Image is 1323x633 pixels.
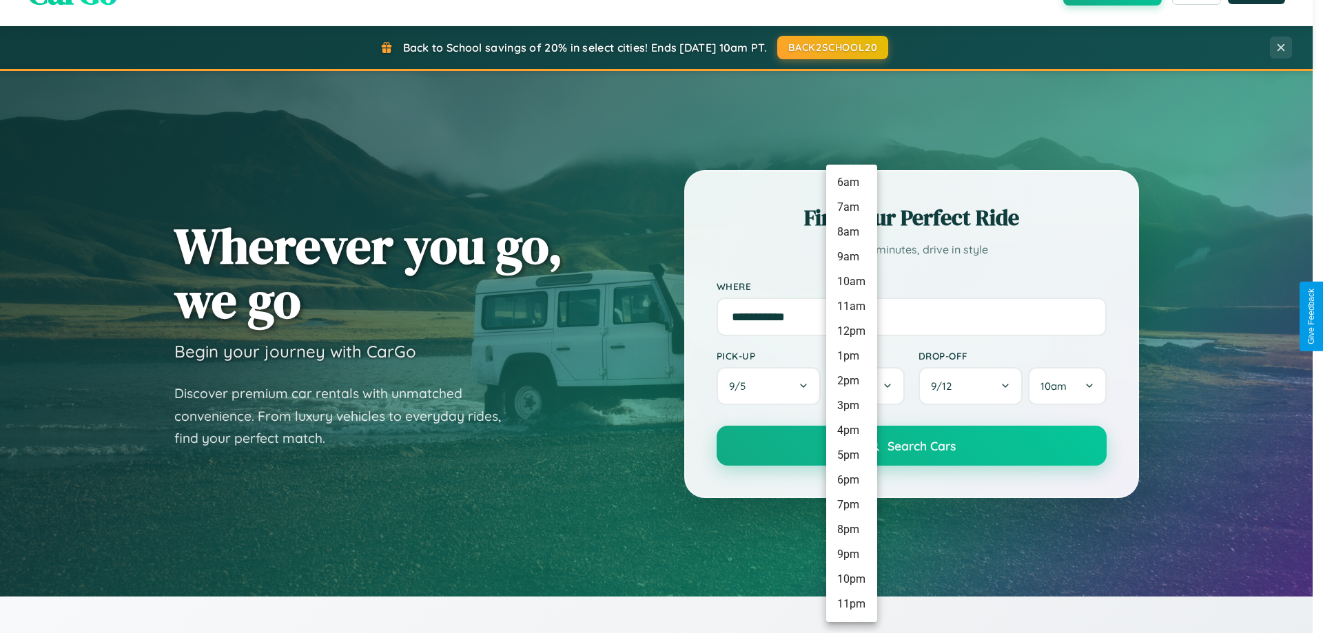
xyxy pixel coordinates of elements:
[826,492,877,517] li: 7pm
[826,468,877,492] li: 6pm
[826,319,877,344] li: 12pm
[826,195,877,220] li: 7am
[826,220,877,245] li: 8am
[826,294,877,319] li: 11am
[826,517,877,542] li: 8pm
[826,592,877,616] li: 11pm
[826,542,877,567] li: 9pm
[826,170,877,195] li: 6am
[826,269,877,294] li: 10am
[826,344,877,369] li: 1pm
[826,418,877,443] li: 4pm
[826,443,877,468] li: 5pm
[826,393,877,418] li: 3pm
[1306,289,1316,344] div: Give Feedback
[826,369,877,393] li: 2pm
[826,245,877,269] li: 9am
[826,567,877,592] li: 10pm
